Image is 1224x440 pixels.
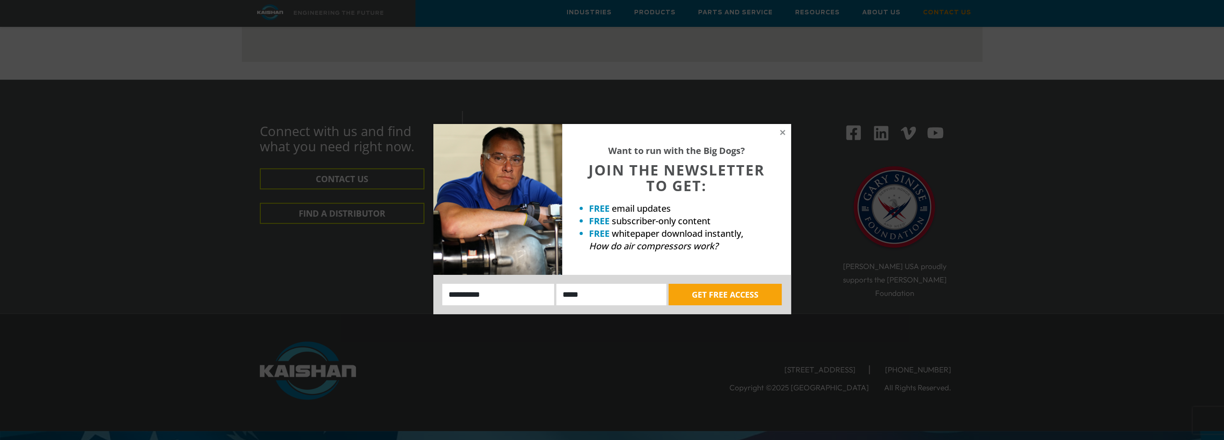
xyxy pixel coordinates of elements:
[608,145,745,157] strong: Want to run with the Big Dogs?
[612,215,711,227] span: subscriber-only content
[556,284,666,305] input: Email
[442,284,555,305] input: Name:
[589,202,610,214] strong: FREE
[669,284,782,305] button: GET FREE ACCESS
[612,227,743,239] span: whitepaper download instantly,
[612,202,671,214] span: email updates
[589,240,718,252] em: How do air compressors work?
[589,160,765,195] span: JOIN THE NEWSLETTER TO GET:
[589,227,610,239] strong: FREE
[779,128,787,137] button: Close
[589,215,610,227] strong: FREE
